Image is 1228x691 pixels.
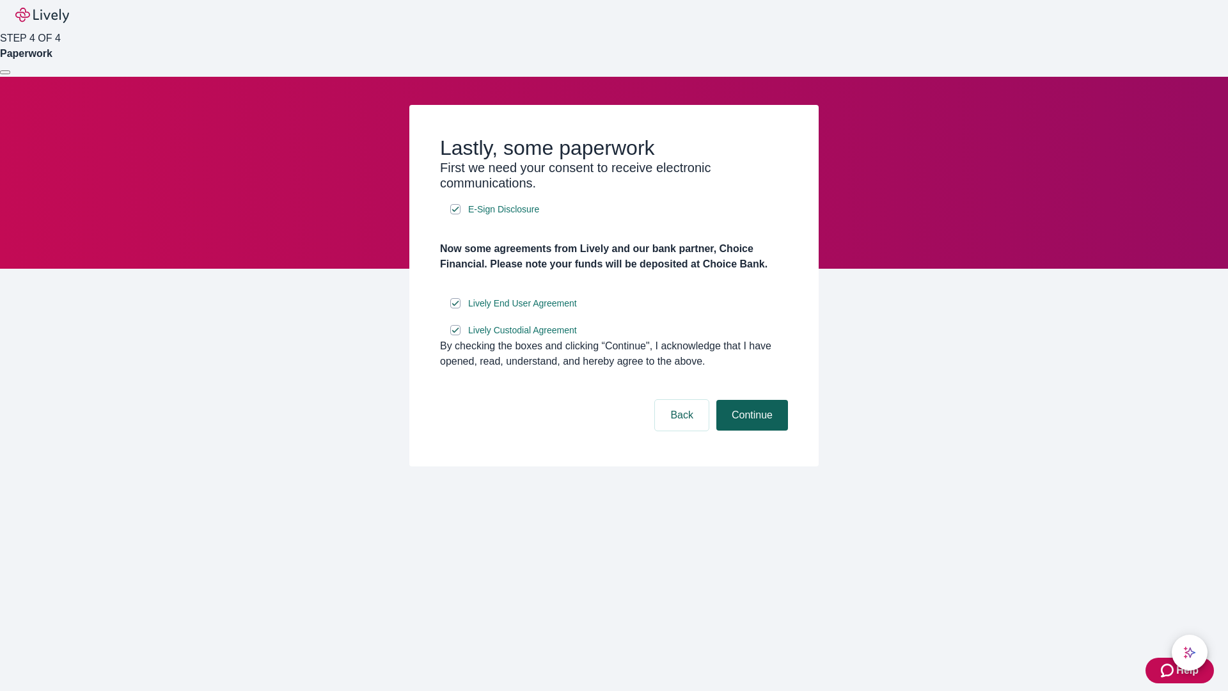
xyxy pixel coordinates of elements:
[466,202,542,218] a: e-sign disclosure document
[1172,635,1208,671] button: chat
[468,203,539,216] span: E-Sign Disclosure
[655,400,709,431] button: Back
[440,136,788,160] h2: Lastly, some paperwork
[468,324,577,337] span: Lively Custodial Agreement
[15,8,69,23] img: Lively
[440,241,788,272] h4: Now some agreements from Lively and our bank partner, Choice Financial. Please note your funds wi...
[466,296,579,312] a: e-sign disclosure document
[1176,663,1199,678] span: Help
[1161,663,1176,678] svg: Zendesk support icon
[1183,646,1196,659] svg: Lively AI Assistant
[466,322,579,338] a: e-sign disclosure document
[440,160,788,191] h3: First we need your consent to receive electronic communications.
[468,297,577,310] span: Lively End User Agreement
[1145,658,1214,683] button: Zendesk support iconHelp
[716,400,788,431] button: Continue
[440,338,788,369] div: By checking the boxes and clicking “Continue", I acknowledge that I have opened, read, understand...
